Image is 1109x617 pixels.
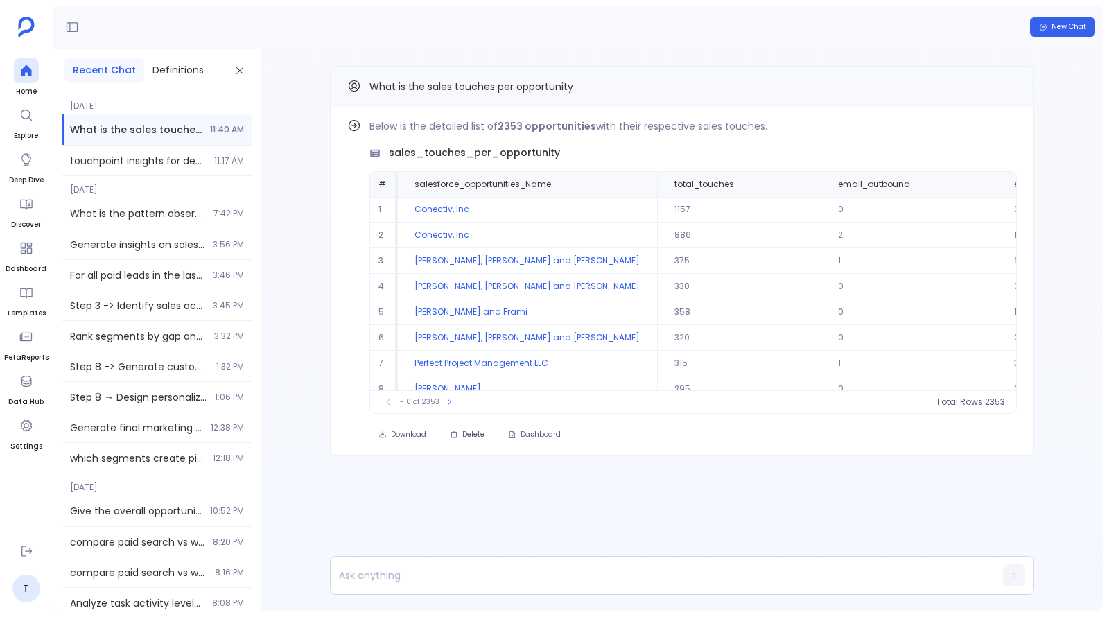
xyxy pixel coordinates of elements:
a: Dashboard [6,236,46,275]
span: Rank segments by gap and provide comprehensive analysis. Rank segments by gap score (highest gap ... [70,329,206,343]
td: 5 [370,299,398,325]
span: 12:18 PM [213,453,244,464]
td: [PERSON_NAME], [PERSON_NAME] and [PERSON_NAME] [398,274,657,299]
span: sales_touches_per_opportunity [389,146,560,160]
button: Recent Chat [64,58,144,83]
span: 1-10 of 2353 [398,397,439,408]
span: total_touches [674,179,734,190]
span: Dashboard [521,430,561,440]
span: Step 8 → Design personalized customer success outreach sequence with account-specific talking poi... [70,390,207,404]
span: Generate insights on sales activities role in paid lead conversion. Summarize the relationship be... [70,238,204,252]
p: Below is the detailed list of with their respective sales touches. [369,118,1017,134]
span: Delete [462,430,484,440]
span: [DATE] [62,473,252,493]
span: 2353 [985,397,1005,408]
td: 1 [821,351,997,376]
span: What is the sales touches per opportunity [369,80,573,94]
span: 12:38 PM [211,422,244,433]
td: 0 [821,197,997,223]
td: 375 [657,248,821,274]
span: salesforce_opportunities_Name [414,179,551,190]
span: 8:16 PM [215,567,244,578]
span: [DATE] [62,176,252,195]
span: which segments create pipeline fast but close slow, rank by gap [70,451,204,465]
a: Templates [6,280,46,319]
button: Delete [441,425,494,444]
span: 10:52 PM [210,505,244,516]
span: touchpoint insights for deals closed in last 2 years [70,154,206,168]
button: New Chat [1030,17,1095,37]
a: Explore [14,103,39,141]
strong: 2353 opportunities [498,119,596,133]
td: 1157 [657,197,821,223]
span: compare paid search vs webinars for lead-to-opportunity conversion, include confidence [70,535,204,549]
span: 3:45 PM [213,300,244,311]
span: Explore [14,130,39,141]
button: Download [369,425,435,444]
a: Home [14,58,39,97]
span: compare paid search vs webinars for lead-to-opportunity conversion, include confidence [70,566,207,580]
span: Dashboard [6,263,46,275]
td: 330 [657,274,821,299]
span: [DATE] [62,92,252,112]
td: Conectiv, Inc [398,197,657,223]
td: Conectiv, Inc [398,223,657,248]
span: email_unknown [1014,179,1083,190]
td: 320 [657,325,821,351]
td: 1 [821,248,997,274]
td: 4 [370,274,398,299]
span: What is the sales touches per opportunity [70,123,202,137]
a: Data Hub [8,369,44,408]
td: 315 [657,351,821,376]
td: [PERSON_NAME], [PERSON_NAME] and [PERSON_NAME] [398,248,657,274]
span: Step 3 -> Identify sales activities associated with the converted paid lead opportunities from St... [70,299,204,313]
a: Discover [11,191,41,230]
span: 8:08 PM [212,598,244,609]
span: 11:40 AM [210,124,244,135]
td: 2 [370,223,398,248]
td: 7 [370,351,398,376]
a: Deep Dive [9,147,44,186]
td: [PERSON_NAME] and Frami [398,299,657,325]
span: Settings [10,441,42,452]
span: 1:32 PM [216,361,244,372]
td: [PERSON_NAME], [PERSON_NAME] and [PERSON_NAME] [398,325,657,351]
td: 8 [370,376,398,402]
img: petavue logo [18,17,35,37]
a: Settings [10,413,42,452]
td: 0 [821,274,997,299]
td: 3 [370,248,398,274]
span: email_outbound [838,179,910,190]
span: # [378,178,386,190]
span: 7:42 PM [213,208,244,219]
span: Templates [6,308,46,319]
td: 0 [821,299,997,325]
span: Home [14,86,39,97]
button: Dashboard [499,425,570,444]
span: 1:06 PM [215,392,244,403]
span: Download [391,430,426,440]
span: Data Hub [8,397,44,408]
td: 2 [821,223,997,248]
span: For all paid leads in the last 90 days who converted to opportunities, did sales activities play ... [70,268,204,282]
span: Generate final marketing channel performance report with recommendations. Create comprehensive re... [70,421,202,435]
span: Deep Dive [9,175,44,186]
span: Analyze task activity levels for enterprise accounts from Step 1 within the last 100 days Query s... [70,596,204,610]
span: PetaReports [4,352,49,363]
a: PetaReports [4,324,49,363]
td: 295 [657,376,821,402]
span: Give the overall opportunity summary [70,504,202,518]
span: Step 8 -> Generate customer success outreach sequence recommendations based on risk profiles and ... [70,360,208,374]
span: What is the pattern observed in the number of opportunities month over month [70,207,205,220]
td: Perfect Project Management LLC [398,351,657,376]
td: 6 [370,325,398,351]
td: 0 [821,325,997,351]
span: 8:20 PM [213,537,244,548]
td: 886 [657,223,821,248]
td: 0 [821,376,997,402]
span: 3:46 PM [213,270,244,281]
span: New Chat [1051,22,1086,32]
span: 3:56 PM [213,239,244,250]
td: 358 [657,299,821,325]
span: 11:17 AM [214,155,244,166]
